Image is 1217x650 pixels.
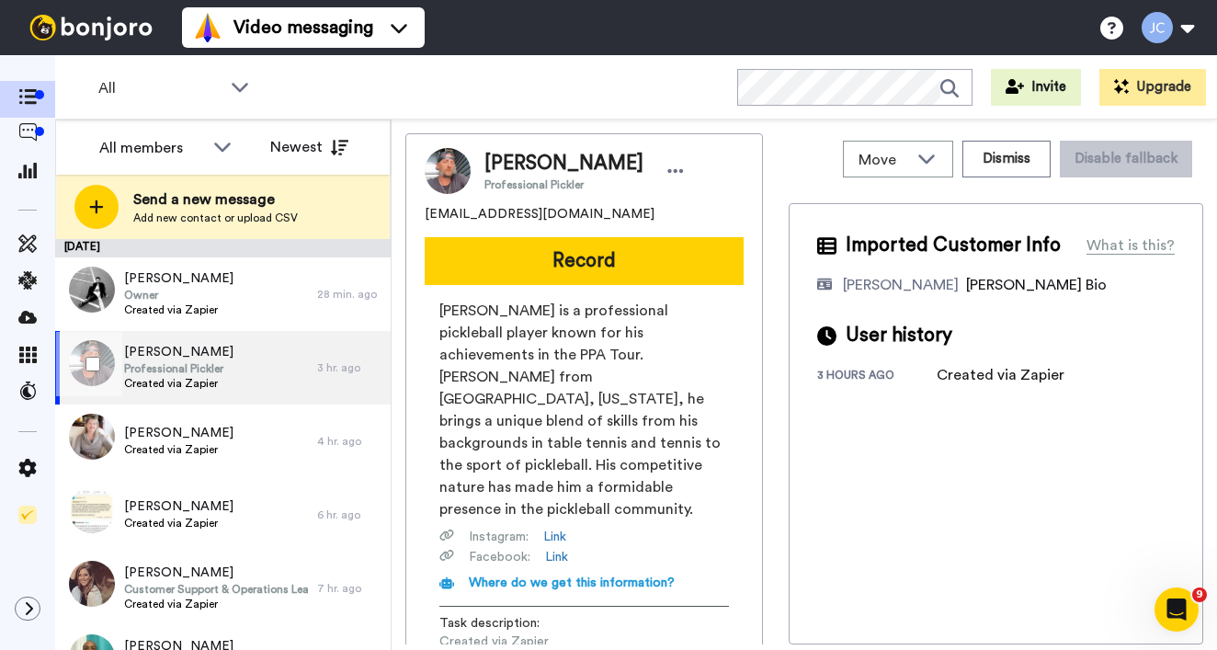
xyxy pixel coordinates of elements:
[843,274,959,296] div: [PERSON_NAME]
[69,487,115,533] img: 09334bac-7f97-40dd-966c-650dee8ca49a.jpg
[69,414,115,460] img: 531d8665-8c5b-41b0-b2ea-08f1f9d0d00a.jpg
[317,581,381,596] div: 7 hr. ago
[484,177,643,192] span: Professional Pickler
[469,576,675,589] span: Where do we get this information?
[124,597,308,611] span: Created via Zapier
[1192,587,1207,602] span: 9
[124,582,308,597] span: Customer Support & Operations Leader
[425,148,471,194] img: Image of Brandon French
[846,322,952,349] span: User history
[124,497,233,516] span: [PERSON_NAME]
[317,360,381,375] div: 3 hr. ago
[22,15,160,40] img: bj-logo-header-white.svg
[124,288,233,302] span: Owner
[256,129,362,165] button: Newest
[962,141,1051,177] button: Dismiss
[18,506,37,524] img: Checklist.svg
[469,528,529,546] span: Instagram :
[484,150,643,177] span: [PERSON_NAME]
[425,237,744,285] button: Record
[469,548,530,566] span: Facebook :
[124,564,308,582] span: [PERSON_NAME]
[317,434,381,449] div: 4 hr. ago
[1099,69,1206,106] button: Upgrade
[69,267,115,313] img: 36b73d1a-bd42-42b5-b6a9-3764d63056eb.jpg
[124,442,233,457] span: Created via Zapier
[98,77,222,99] span: All
[124,361,233,376] span: Professional Pickler
[124,269,233,288] span: [PERSON_NAME]
[124,376,233,391] span: Created via Zapier
[124,424,233,442] span: [PERSON_NAME]
[425,205,654,223] span: [EMAIL_ADDRESS][DOMAIN_NAME]
[133,211,298,225] span: Add new contact or upload CSV
[55,239,391,257] div: [DATE]
[817,368,937,386] div: 3 hours ago
[1154,587,1199,632] iframe: Intercom live chat
[859,149,908,171] span: Move
[1086,234,1175,257] div: What is this?
[317,507,381,522] div: 6 hr. ago
[133,188,298,211] span: Send a new message
[439,614,568,633] span: Task description :
[99,137,204,159] div: All members
[69,561,115,607] img: e717405b-6066-4da5-bbf7-baf39106d4e8.jpg
[124,343,233,361] span: [PERSON_NAME]
[966,278,1107,292] span: [PERSON_NAME] Bio
[937,364,1064,386] div: Created via Zapier
[439,300,729,520] span: [PERSON_NAME] is a professional pickleball player known for his achievements in the PPA Tour. [PE...
[545,548,568,566] a: Link
[124,516,233,530] span: Created via Zapier
[991,69,1081,106] button: Invite
[317,287,381,302] div: 28 min. ago
[233,15,373,40] span: Video messaging
[1060,141,1192,177] button: Disable fallback
[193,13,222,42] img: vm-color.svg
[543,528,566,546] a: Link
[846,232,1061,259] span: Imported Customer Info
[124,302,233,317] span: Created via Zapier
